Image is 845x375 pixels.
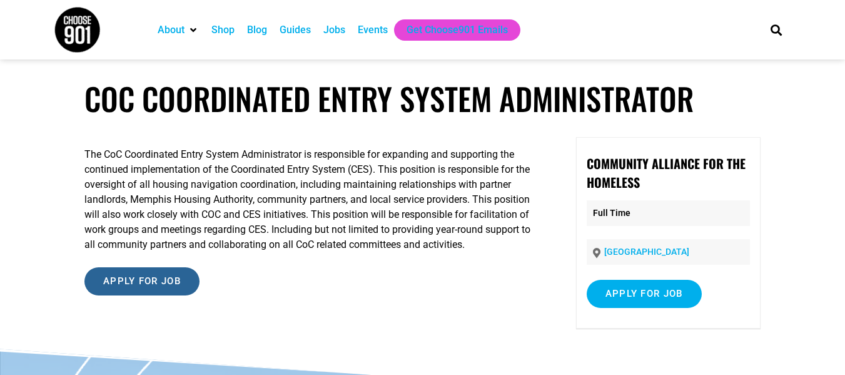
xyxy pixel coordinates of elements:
div: Search [766,19,786,40]
p: The CoC Coordinated Entry System Administrator is responsible for expanding and supporting the co... [84,147,542,252]
nav: Main nav [151,19,749,41]
div: About [151,19,205,41]
a: [GEOGRAPHIC_DATA] [604,247,689,257]
a: Get Choose901 Emails [407,23,508,38]
a: Blog [247,23,267,38]
a: Guides [280,23,311,38]
a: Jobs [323,23,345,38]
h1: CoC Coordinated Entry System Administrator [84,80,761,117]
input: Apply for job [84,267,200,295]
a: About [158,23,185,38]
input: Apply for job [587,280,702,308]
p: Full Time [587,200,750,226]
strong: Community Alliance for the Homeless [587,154,746,192]
a: Events [358,23,388,38]
a: Shop [211,23,235,38]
